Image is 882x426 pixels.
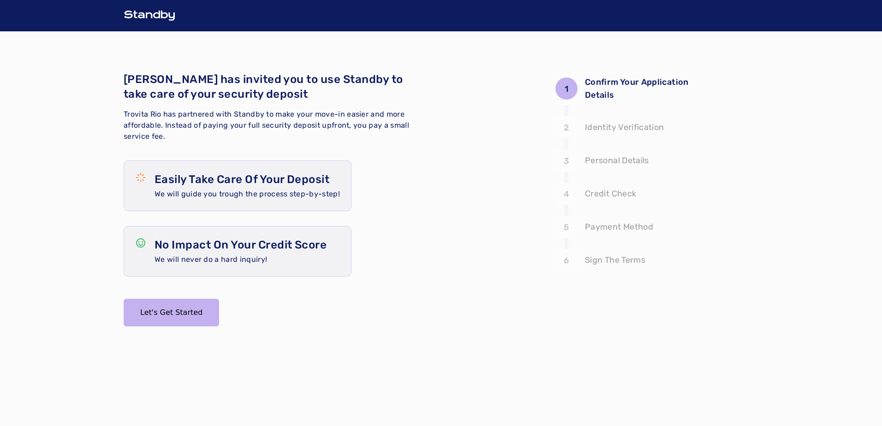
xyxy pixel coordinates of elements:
[564,121,569,134] p: 2
[124,110,409,141] span: Trovita Rio has partnered with Standby to make your move-in easier and more affordable. Instead o...
[124,299,219,326] button: Let's Get Started
[564,154,569,167] p: 3
[155,172,340,187] p: Easily Take Care Of Your Deposit
[585,121,664,134] p: Identity Verification
[585,220,653,233] p: Payment Method
[155,254,327,265] p: We will never do a hard inquiry!
[155,189,340,200] p: We will guide you trough the process step-by-step!
[585,254,645,266] p: Sign The Terms
[585,187,636,200] p: Credit Check
[585,154,649,167] p: Personal Details
[585,76,696,101] p: Confirm Your Application Details
[564,188,569,201] p: 4
[155,237,327,252] p: No Impact On Your Credit Score
[565,83,568,95] p: 1
[564,221,569,234] p: 5
[124,73,403,101] span: [PERSON_NAME] has invited you to use Standby to take care of your security deposit
[564,254,569,267] p: 6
